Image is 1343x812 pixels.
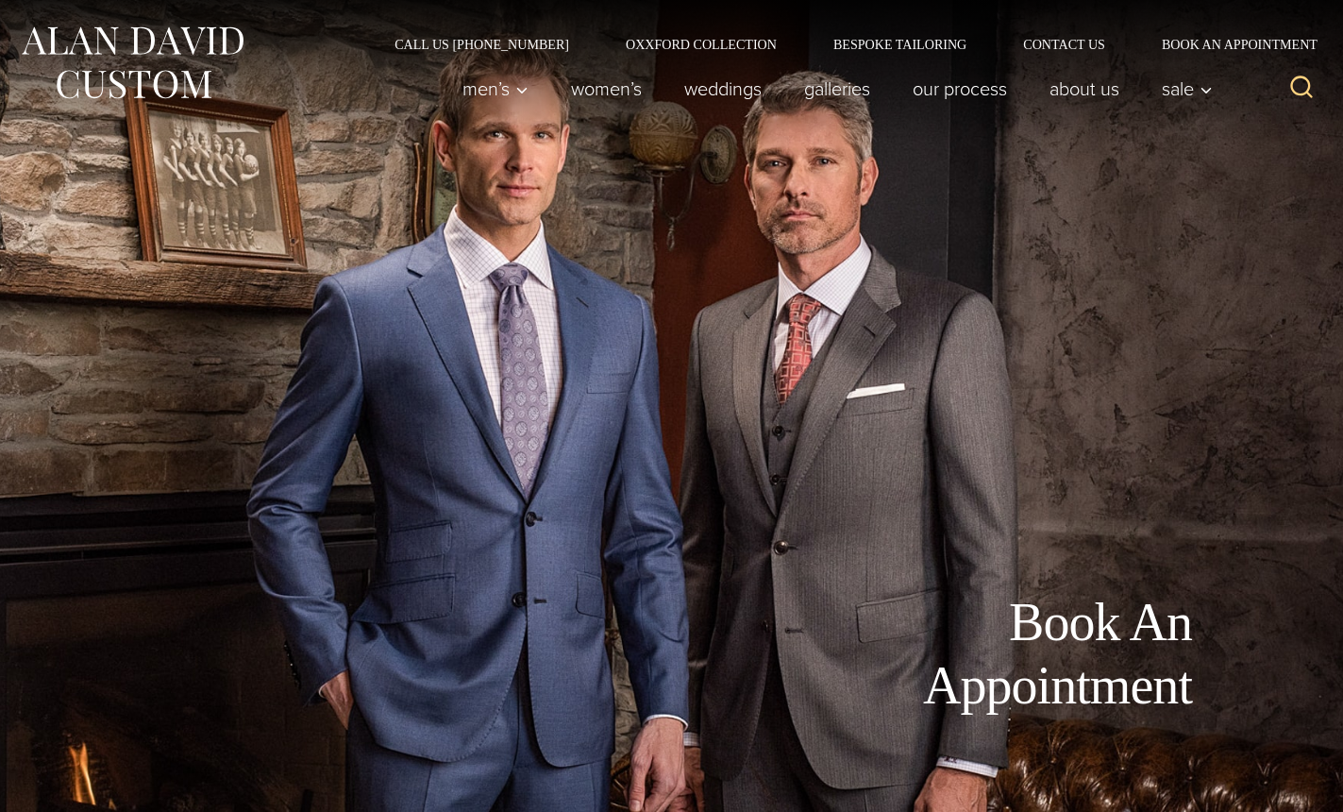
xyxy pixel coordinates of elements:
span: Men’s [462,79,529,98]
span: Sale [1162,79,1213,98]
nav: Secondary Navigation [366,38,1324,51]
a: Call Us [PHONE_NUMBER] [366,38,597,51]
a: Contact Us [995,38,1133,51]
a: Bespoke Tailoring [805,38,995,51]
button: View Search Form [1279,66,1324,111]
nav: Primary Navigation [442,70,1223,108]
h1: Book An Appointment [767,591,1192,718]
img: Alan David Custom [19,21,245,105]
a: Our Process [892,70,1029,108]
a: Oxxford Collection [597,38,805,51]
a: Book an Appointment [1133,38,1324,51]
a: weddings [663,70,783,108]
a: Women’s [550,70,663,108]
a: Galleries [783,70,892,108]
a: About Us [1029,70,1141,108]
